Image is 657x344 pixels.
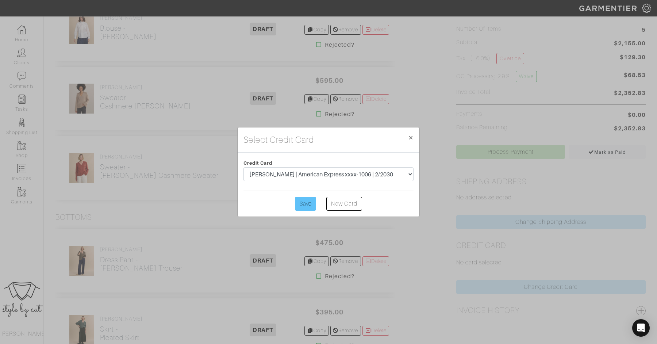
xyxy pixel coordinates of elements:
a: New Card [326,197,362,211]
input: Save [295,197,316,211]
h4: Select Credit Card [243,133,314,146]
span: × [408,133,414,142]
span: Credit Card [243,160,273,166]
div: Open Intercom Messenger [632,319,650,337]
